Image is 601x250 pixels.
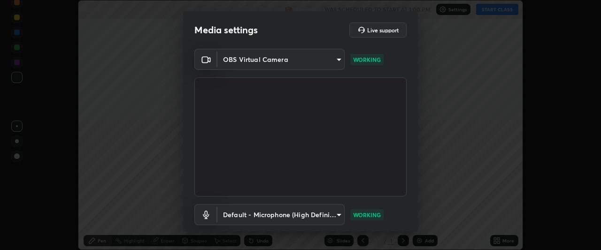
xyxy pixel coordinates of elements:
[217,49,345,70] div: OBS Virtual Camera
[217,204,345,225] div: OBS Virtual Camera
[194,24,258,36] h2: Media settings
[367,27,399,33] h5: Live support
[353,211,381,219] p: WORKING
[353,55,381,64] p: WORKING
